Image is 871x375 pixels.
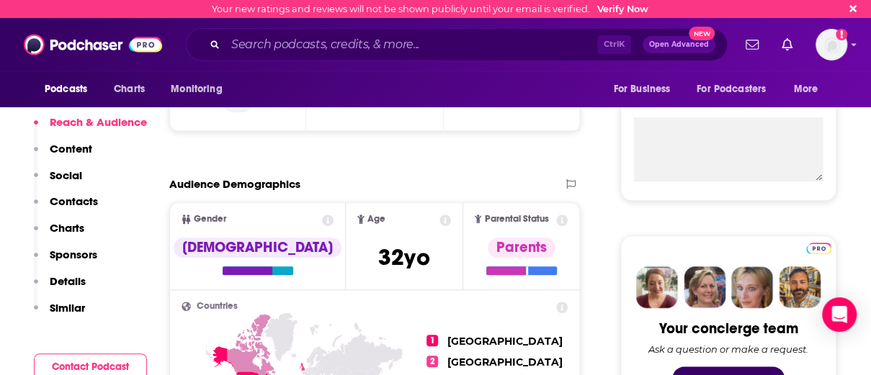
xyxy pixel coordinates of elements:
[426,356,438,367] span: 2
[225,33,597,56] input: Search podcasts, credits, & more...
[50,168,82,182] p: Social
[636,266,678,308] img: Sydney Profile
[687,76,787,103] button: open menu
[378,243,429,271] span: 32 yo
[50,142,92,155] p: Content
[161,76,241,103] button: open menu
[613,79,670,99] span: For Business
[643,36,715,53] button: Open AdvancedNew
[816,29,847,60] span: Logged in as jbarbour
[186,28,728,61] div: Search podcasts, credits, & more...
[50,274,86,288] p: Details
[689,27,715,40] span: New
[34,194,98,221] button: Contacts
[649,41,709,48] span: Open Advanced
[484,214,548,224] span: Parental Status
[34,142,92,168] button: Content
[169,177,300,191] h2: Audience Demographics
[447,356,562,369] span: [GEOGRAPHIC_DATA]
[806,240,831,254] a: Pro website
[50,248,97,261] p: Sponsors
[488,238,555,258] div: Parents
[34,301,85,327] button: Similar
[174,238,341,258] div: [DEMOGRAPHIC_DATA]
[34,221,84,248] button: Charts
[776,32,798,57] a: Show notifications dropdown
[197,302,238,311] span: Countries
[50,221,84,235] p: Charts
[603,76,688,103] button: open menu
[816,29,847,60] img: User Profile
[367,214,385,224] span: Age
[34,115,147,142] button: Reach & Audience
[740,32,764,57] a: Show notifications dropdown
[659,320,798,338] div: Your concierge team
[34,248,97,274] button: Sponsors
[50,301,85,315] p: Similar
[447,335,562,348] span: [GEOGRAPHIC_DATA]
[24,31,162,58] img: Podchaser - Follow, Share and Rate Podcasts
[779,266,821,308] img: Jon Profile
[34,274,86,301] button: Details
[212,4,648,14] div: Your new ratings and reviews will not be shown publicly until your email is verified.
[816,29,847,60] button: Show profile menu
[114,79,145,99] span: Charts
[731,266,773,308] img: Jules Profile
[822,297,857,332] div: Open Intercom Messenger
[648,343,808,355] div: Ask a question or make a request.
[597,35,631,54] span: Ctrl K
[194,214,226,224] span: Gender
[784,76,836,103] button: open menu
[50,194,98,208] p: Contacts
[597,4,648,14] a: Verify Now
[35,76,106,103] button: open menu
[104,76,153,103] a: Charts
[34,168,82,195] button: Social
[806,243,831,254] img: Podchaser Pro
[426,335,438,346] span: 1
[171,79,222,99] span: Monitoring
[45,79,87,99] span: Podcasts
[836,29,847,40] svg: Email not verified
[684,266,725,308] img: Barbara Profile
[794,79,818,99] span: More
[697,79,766,99] span: For Podcasters
[50,115,147,129] p: Reach & Audience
